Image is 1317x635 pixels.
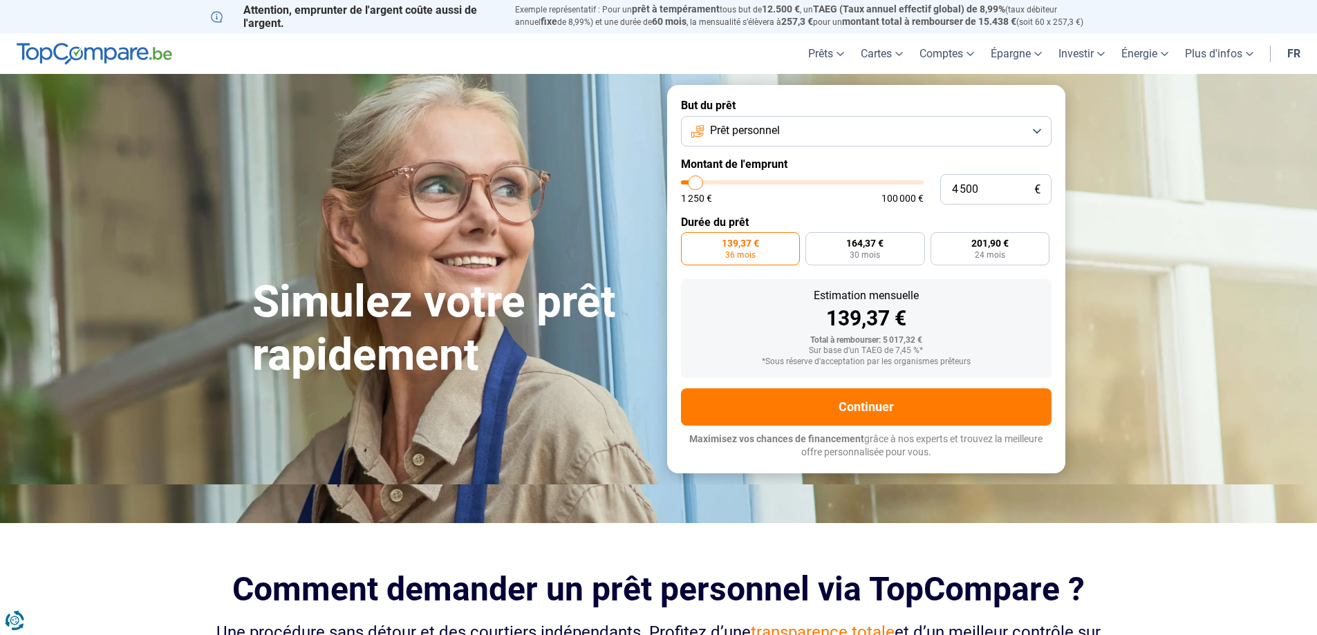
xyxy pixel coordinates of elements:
[692,290,1040,301] div: Estimation mensuelle
[725,251,756,259] span: 36 mois
[982,33,1050,74] a: Épargne
[692,336,1040,345] div: Total à rembourser: 5 017,32 €
[515,3,1107,28] p: Exemple représentatif : Pour un tous but de , un (taux débiteur annuel de 8,99%) et une durée de ...
[252,276,651,382] h1: Simulez votre prêt rapidement
[842,16,1016,27] span: montant total à rembourser de 15.438 €
[881,193,924,203] span: 100 000 €
[722,238,759,248] span: 139,37 €
[681,388,1052,426] button: Continuer
[652,16,686,27] span: 60 mois
[692,357,1040,367] div: *Sous réserve d'acceptation par les organismes prêteurs
[681,216,1052,229] label: Durée du prêt
[813,3,1005,15] span: TAEG (Taux annuel effectif global) de 8,99%
[850,251,880,259] span: 30 mois
[800,33,852,74] a: Prêts
[681,116,1052,146] button: Prêt personnel
[975,251,1005,259] span: 24 mois
[681,158,1052,171] label: Montant de l'emprunt
[689,433,864,444] span: Maximisez vos chances de financement
[852,33,911,74] a: Cartes
[692,308,1040,329] div: 139,37 €
[971,238,1009,248] span: 201,90 €
[692,346,1040,356] div: Sur base d'un TAEG de 7,45 %*
[710,123,780,138] span: Prêt personnel
[781,16,813,27] span: 257,3 €
[17,43,172,65] img: TopCompare
[211,570,1107,608] h2: Comment demander un prêt personnel via TopCompare ?
[1177,33,1262,74] a: Plus d'infos
[681,433,1052,459] p: grâce à nos experts et trouvez la meilleure offre personnalisée pour vous.
[911,33,982,74] a: Comptes
[846,238,884,248] span: 164,37 €
[211,3,498,30] p: Attention, emprunter de l'argent coûte aussi de l'argent.
[1113,33,1177,74] a: Énergie
[681,193,712,203] span: 1 250 €
[1279,33,1309,74] a: fr
[1034,184,1040,196] span: €
[681,99,1052,112] label: But du prêt
[632,3,720,15] span: prêt à tempérament
[762,3,800,15] span: 12.500 €
[1050,33,1113,74] a: Investir
[541,16,557,27] span: fixe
